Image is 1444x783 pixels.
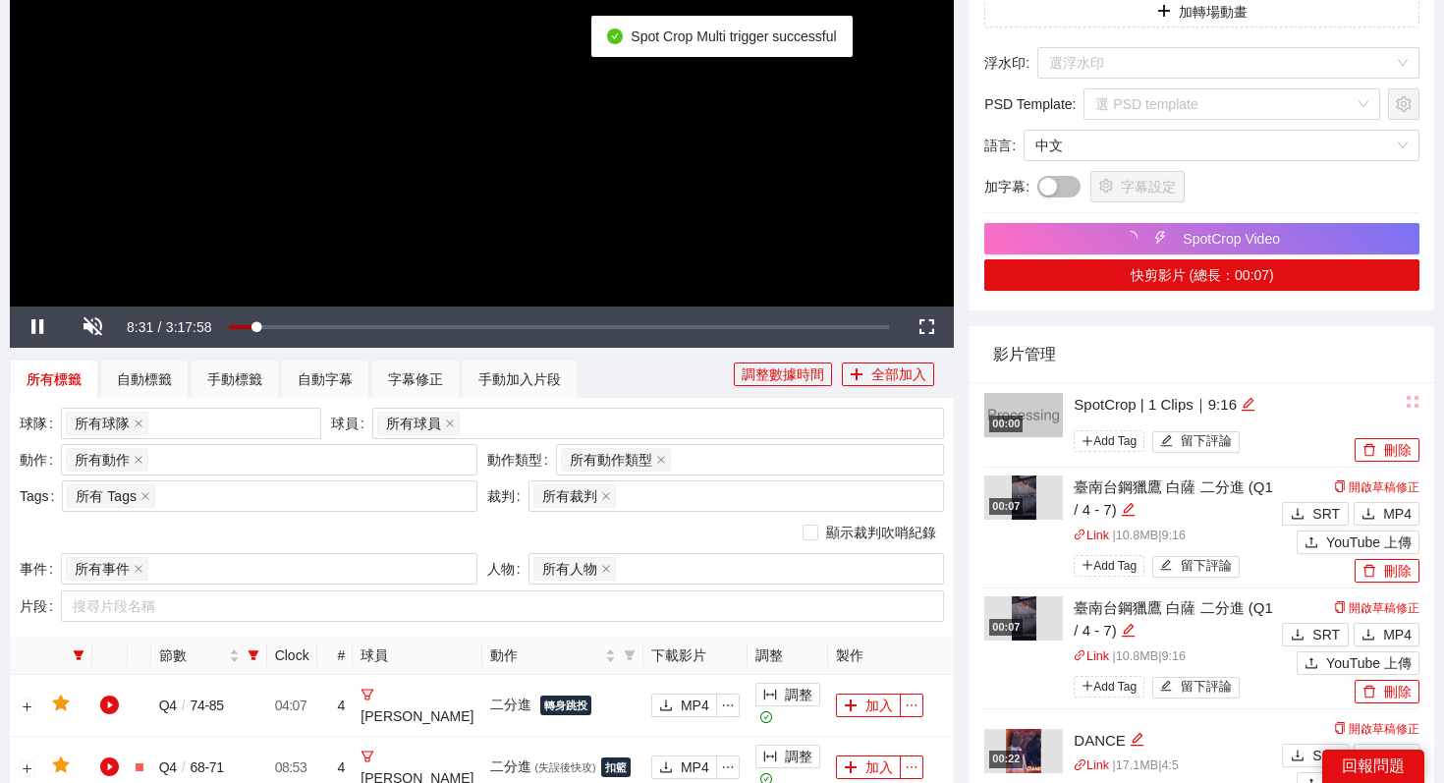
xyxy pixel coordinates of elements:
span: play-circle [100,757,120,777]
span: Q4 74 - 85 [159,698,224,713]
button: ellipsis [900,755,923,779]
span: Add Tag [1074,676,1144,698]
span: column-width [763,750,777,765]
div: 手動加入片段 [478,368,561,390]
span: star [52,695,70,712]
span: 04:07 [275,698,307,713]
div: 編輯 [1121,498,1136,522]
span: edit [1160,559,1173,574]
span: star [52,756,70,774]
button: downloadMP4 [651,755,717,779]
span: edit [1160,434,1173,449]
a: 開啟草稿修正 [1334,480,1419,494]
div: 所有標籤 [27,368,82,390]
button: plus加入 [836,694,901,717]
button: setting [1388,88,1419,120]
span: download [1361,628,1375,643]
span: MP4 [681,756,709,778]
button: ellipsis [900,694,923,717]
span: thunderbolt [1153,231,1167,247]
span: ellipsis [717,760,739,774]
label: 動作 [20,444,61,475]
div: 回報問題 [1322,750,1424,783]
span: delete [1362,443,1376,459]
span: download [1291,507,1305,523]
span: plus [1082,680,1093,692]
label: 事件 [20,553,61,585]
div: SpotCrop | 1 Clips｜9:16 [1074,393,1350,417]
span: edit [1121,502,1136,517]
span: filter [620,641,639,670]
span: edit [1130,732,1144,747]
span: filter [73,649,84,661]
span: download [1361,507,1375,523]
span: 所有動作 [75,449,130,471]
span: link [1074,758,1086,771]
button: uploadYouTube 上傳 [1297,651,1419,675]
span: filter [624,649,636,661]
span: link [1074,529,1086,541]
a: linkLink [1074,529,1109,542]
button: downloadMP4 [651,694,717,717]
span: SRT [1312,745,1340,766]
button: edit留下評論 [1152,431,1240,453]
span: check-circle [607,28,623,44]
span: Spot Crop Multi trigger successful [631,28,836,44]
span: edit [1121,623,1136,638]
div: DANCE [1074,729,1277,753]
span: MP4 [1383,624,1412,645]
span: SpotCrop Video [1183,228,1280,250]
div: 自動字幕 [298,368,353,390]
button: Pause [10,307,65,348]
th: 球員 [353,637,481,675]
span: MP4 [1383,745,1412,766]
span: / [177,759,191,775]
span: download [1291,749,1305,764]
div: Progress Bar [229,325,890,329]
th: 調整 [748,637,828,675]
span: YouTube 上傳 [1326,531,1412,553]
span: plus [1082,559,1093,571]
span: edit [1160,680,1173,695]
button: downloadMP4 [1354,502,1419,526]
span: Add Tag [1074,430,1144,452]
span: 所有裁判 [542,485,597,507]
span: Add Tag [1074,555,1144,577]
th: Clock [267,637,317,675]
div: 00:07 [989,619,1023,636]
th: # [317,637,354,675]
span: download [659,760,673,776]
a: linkLink [1074,649,1109,663]
button: downloadSRT [1282,744,1349,767]
p: | 10.8 MB | 9:16 [1074,647,1277,667]
span: close [601,564,611,574]
label: 球員 [331,408,372,439]
p: | 17.1 MB | 4:5 [1074,756,1277,776]
span: 所有動作類型 [570,449,652,471]
button: column-width調整 [755,683,820,706]
button: downloadSRT [1282,502,1349,526]
span: filter [69,649,88,661]
div: 00:00 [989,416,1023,432]
div: 編輯 [1130,729,1144,753]
button: thunderboltSpotCrop Video [984,223,1419,254]
span: copy [1334,722,1346,734]
p: | 10.8 MB | 9:16 [1074,527,1277,546]
th: 下載影片 [643,637,748,675]
button: delete刪除 [1355,559,1419,583]
span: column-width [763,688,777,703]
span: filter [244,641,263,670]
span: close [601,491,611,501]
img: 320x180.png [984,393,1063,437]
span: copy [1334,601,1346,613]
div: 臺南台鋼獵鷹 白薩 二分進 (Q1 / 4 - 7) [1074,475,1277,522]
span: close [134,455,143,465]
span: loading [1124,231,1145,245]
span: 浮水印 : [984,52,1029,74]
button: downloadMP4 [1354,744,1419,767]
span: 3:17:58 [166,319,212,335]
span: Q4 68 - 71 [159,759,224,775]
label: Tags [20,480,62,512]
span: / [158,319,162,335]
span: 節數 [159,644,225,666]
